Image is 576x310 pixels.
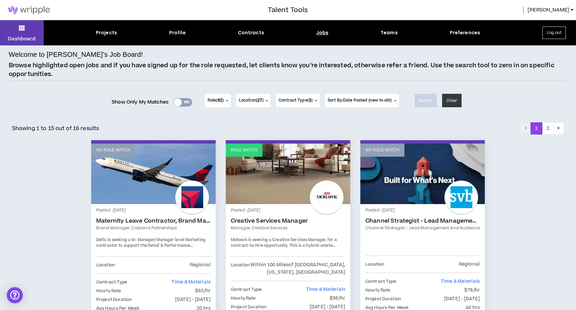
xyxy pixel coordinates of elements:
[279,98,313,104] span: Contract Type ( )
[365,218,480,224] a: Channel Strategist - Lead Management and Audience
[9,49,143,60] h4: Welcome to [PERSON_NAME]’s Job Board!
[231,218,345,224] a: Creative Services Manager
[365,286,390,294] p: Hourly Rate
[531,122,542,134] button: 1
[96,218,211,224] a: Maternity Leave Contractor, Brand Marketing Manager (Cobrand Partnerships)
[239,98,263,104] span: Location ( )
[276,94,320,107] button: Contract Type(3)
[257,98,262,103] span: 27
[365,225,480,231] a: Channel Strategist - Lead Management and Audience
[459,261,480,268] p: Regional
[96,287,121,295] p: Hourly Rate
[9,61,568,78] p: Browse highlighted open jobs and if you have signed up for the role requested, let clients know y...
[190,261,211,269] p: Regional
[231,286,262,293] p: Contract Type
[238,29,264,36] div: Contracts
[365,207,480,214] p: Posted - [DATE]
[520,122,564,134] nav: pagination
[195,287,211,295] p: $63/hr
[365,295,401,303] p: Project Duration
[236,94,271,107] button: Location(27)
[441,278,480,285] span: Time & Materials
[96,278,128,286] p: Contract Type
[365,261,384,268] p: Location
[208,98,224,104] span: Role ( )
[8,35,36,42] p: Dashboard
[169,29,186,36] div: Profile
[542,27,566,39] button: Log out
[231,261,250,276] p: Location
[464,286,480,294] p: $76/hr
[96,296,132,303] p: Project Duration
[231,207,345,214] p: Posted - [DATE]
[231,237,338,261] span: Mohawk is seeking a Creative Services Manager, for a contract-to-hire opportunity. This is a hybr...
[112,97,169,107] span: Show Only My Matches
[330,295,345,302] p: $56/hr
[365,147,399,153] p: No Role Match
[415,94,437,107] button: Search
[442,94,462,107] button: Clear
[205,94,231,107] button: Role(62)
[172,279,211,285] span: Time & Materials
[96,147,130,153] p: No Role Match
[218,98,222,103] span: 62
[231,225,345,231] a: Manager, Creative Services
[226,144,350,204] a: Role Match
[96,207,211,214] p: Posted - [DATE]
[306,286,345,293] span: Time & Materials
[268,5,308,15] h3: Talent Tools
[175,296,211,303] p: [DATE] - [DATE]
[360,144,485,204] a: No Role Match
[231,147,257,153] p: Role Match
[231,295,256,302] p: Hourly Rate
[450,29,480,36] div: Preferences
[542,122,554,134] button: 2
[381,29,398,36] div: Teams
[250,261,345,276] p: Within 100 Miles of [GEOGRAPHIC_DATA], [US_STATE], [GEOGRAPHIC_DATA]
[7,287,23,303] div: Open Intercom Messenger
[325,94,399,107] button: Sort By:Date Posted (new to old)
[96,237,206,261] span: Delta is seeking a Sr. Manager/Manager level Marketing contractor to support the Retail & Perform...
[96,29,117,36] div: Projects
[91,144,216,204] a: No Role Match
[96,225,211,231] a: Brand Manager, Cobrand Partnerships
[365,278,397,285] p: Contract Type
[309,98,311,103] span: 3
[328,98,392,103] span: Sort By: Date Posted (new to old)
[96,261,115,269] p: Location
[444,295,480,303] p: [DATE] - [DATE]
[528,6,569,14] span: [PERSON_NAME]
[12,124,99,132] p: Showing 1 to 15 out of 16 results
